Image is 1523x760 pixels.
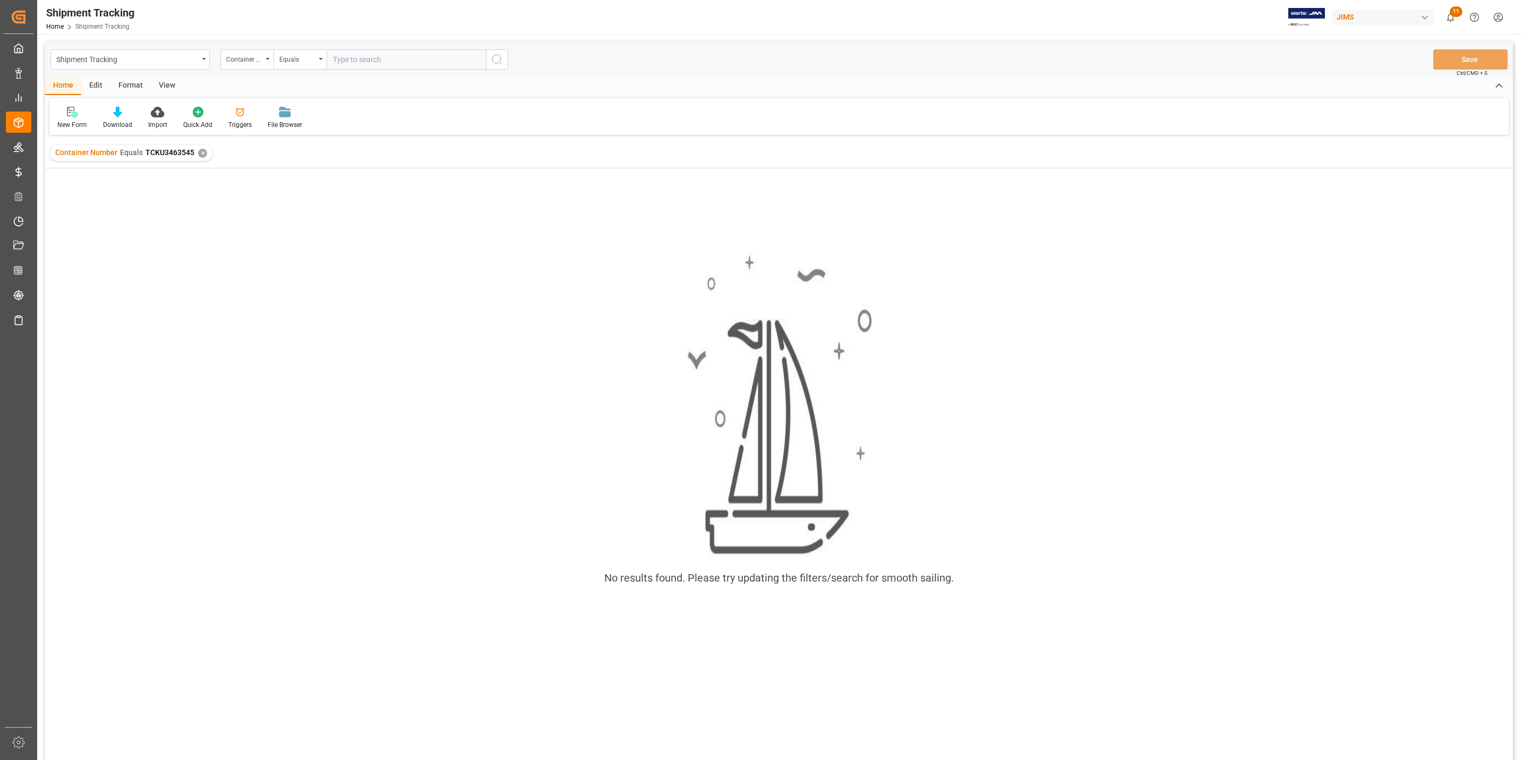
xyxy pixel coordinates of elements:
[1439,5,1462,29] button: show 11 new notifications
[110,77,151,95] div: Format
[146,148,194,157] span: TCKU3463545
[148,120,167,130] div: Import
[45,77,81,95] div: Home
[1332,7,1439,27] button: JIMS
[228,120,252,130] div: Triggers
[273,49,327,70] button: open menu
[183,120,212,130] div: Quick Add
[1332,10,1434,25] div: JIMS
[268,120,302,130] div: File Browser
[50,49,210,70] button: open menu
[1433,49,1508,70] button: Save
[81,77,110,95] div: Edit
[46,23,64,30] a: Home
[686,253,872,557] img: smooth_sailing.jpeg
[220,49,273,70] button: open menu
[55,148,117,157] span: Container Number
[279,52,315,64] div: Equals
[486,49,508,70] button: search button
[1288,8,1325,27] img: Exertis%20JAM%20-%20Email%20Logo.jpg_1722504956.jpg
[226,52,262,64] div: Container Number
[327,49,486,70] input: Type to search
[151,77,183,95] div: View
[120,148,143,157] span: Equals
[57,120,87,130] div: New Form
[56,52,198,65] div: Shipment Tracking
[604,570,954,586] div: No results found. Please try updating the filters/search for smooth sailing.
[198,149,207,158] div: ✕
[46,5,134,21] div: Shipment Tracking
[103,120,132,130] div: Download
[1462,5,1486,29] button: Help Center
[1450,6,1462,17] span: 11
[1457,69,1487,77] span: Ctrl/CMD + S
